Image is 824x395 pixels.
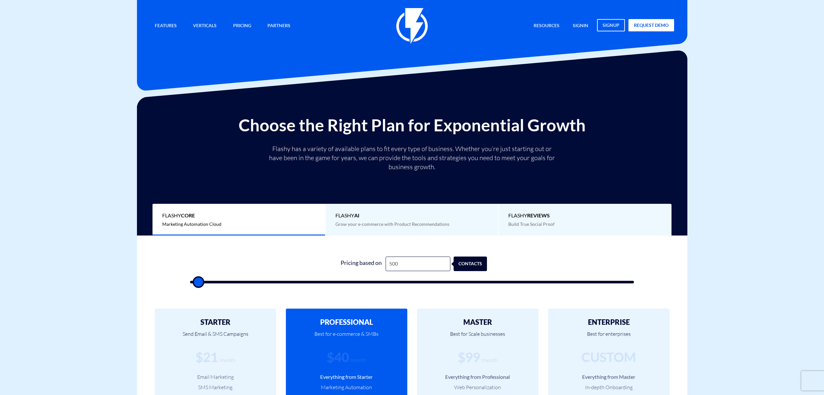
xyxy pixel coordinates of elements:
[427,326,529,348] p: Best for Scale businesses
[628,19,674,31] a: request demo
[527,212,550,218] b: REVIEWS
[296,384,398,391] li: Marketing Automation
[427,384,529,391] li: Web Personalization
[427,318,529,326] h2: MASTER
[162,212,315,219] span: Flashy
[529,19,564,33] a: Resources
[188,19,221,33] a: Verticals
[354,212,359,218] b: AI
[164,373,266,381] li: Email Marketing
[150,19,182,33] a: Features
[597,19,625,31] a: signup
[296,373,398,381] li: Everything from Starter
[181,212,195,218] b: Core
[335,221,449,227] span: Grow your e-commerce with Product Recommendations
[558,318,660,326] h2: ENTERPRISE
[296,326,398,348] p: Best for e-commerce & SMBs
[508,212,662,219] span: Flashy
[266,144,558,171] p: Flashy has a variety of available plans to fit every type of business. Whether you’re just starti...
[219,357,235,364] div: /month
[457,257,491,271] div: contacts
[164,326,266,348] p: Send Email & SMS Campaigns
[228,19,256,33] a: Pricing
[164,384,266,391] li: SMS Marketing
[508,221,555,227] span: Build True Social Proof
[568,19,593,33] a: signin
[327,348,349,367] div: $40
[296,318,398,326] h2: PROFESSIONAL
[196,348,218,367] div: $21
[350,357,367,364] div: /month
[337,257,386,271] div: Pricing based on
[581,348,636,367] div: CUSTOM
[263,19,295,33] a: Partners
[558,384,660,391] li: In-depth Onboarding
[162,221,221,227] span: Marketing Automation Cloud
[142,116,683,134] h2: Choose the Right Plan for Exponential Growth
[164,318,266,326] h2: STARTER
[335,212,489,219] span: Flashy
[558,373,660,381] li: Everything from Master
[481,357,498,364] div: /month
[458,348,480,367] div: $99
[427,373,529,381] li: Everything from Professional
[558,326,660,348] p: Best for enterprises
